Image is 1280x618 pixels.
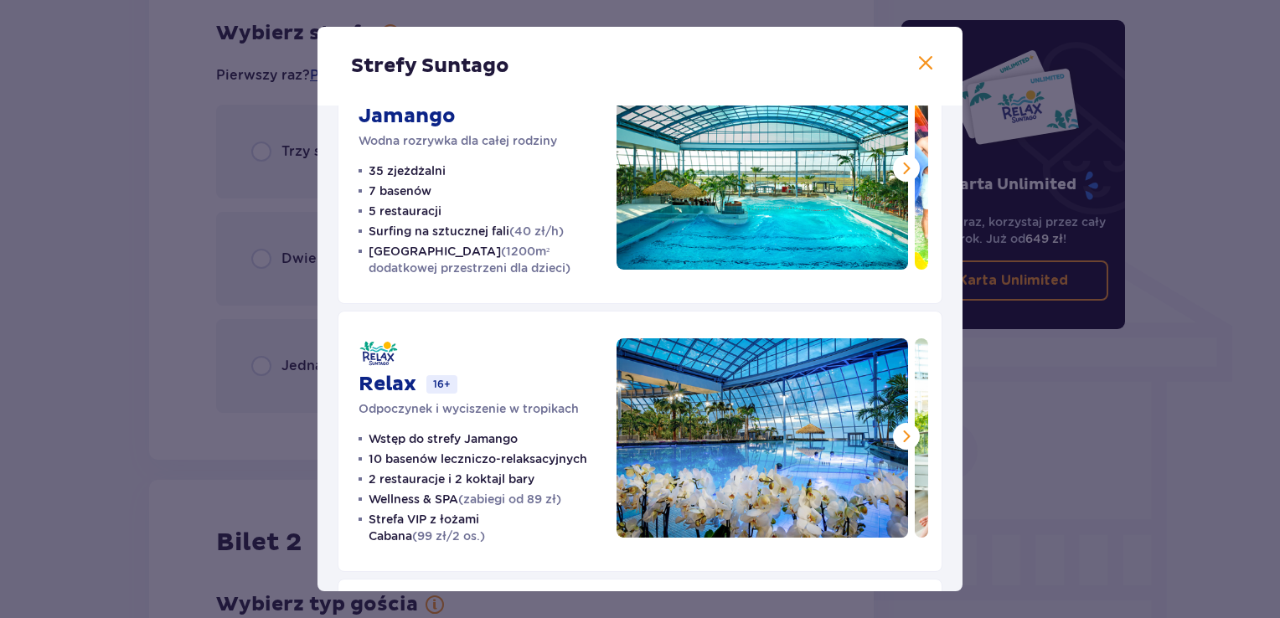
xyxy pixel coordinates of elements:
[359,400,579,417] p: Odpoczynek i wyciszenie w tropikach
[369,203,441,219] p: 5 restauracji
[369,511,596,544] p: Strefa VIP z łożami Cabana
[412,529,485,543] span: (99 zł/2 os.)
[369,430,518,447] p: Wstęp do strefy Jamango
[359,372,416,397] p: Relax
[617,70,908,270] img: Jamango
[458,492,561,506] span: (zabiegi od 89 zł)
[369,491,561,507] p: Wellness & SPA
[359,132,557,149] p: Wodna rozrywka dla całej rodziny
[369,183,431,199] p: 7 basenów
[426,375,457,394] p: 16+
[351,54,509,79] p: Strefy Suntago
[369,243,596,276] p: [GEOGRAPHIC_DATA]
[369,223,564,239] p: Surfing na sztucznej fali
[617,338,908,538] img: Relax
[509,224,564,238] span: (40 zł/h)
[369,162,446,179] p: 35 zjeżdżalni
[369,451,587,467] p: 10 basenów leczniczo-relaksacyjnych
[369,471,534,487] p: 2 restauracje i 2 koktajl bary
[359,338,399,368] img: Relax logo
[359,104,456,129] p: Jamango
